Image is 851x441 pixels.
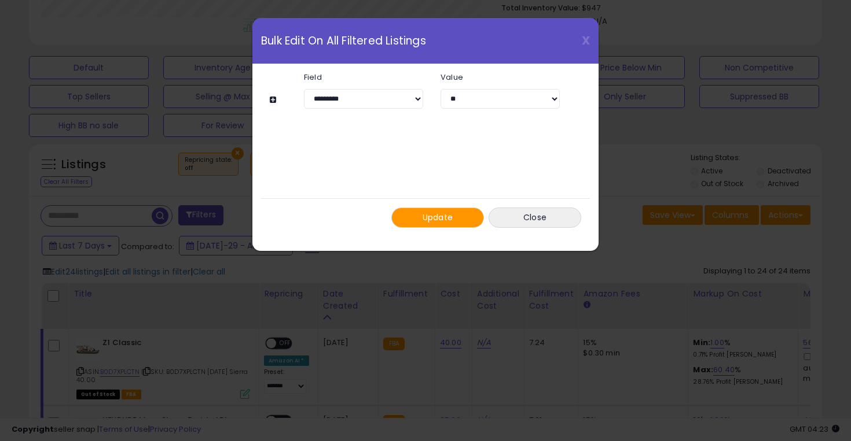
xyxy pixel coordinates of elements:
[423,212,453,223] span: Update
[582,32,590,49] span: X
[432,73,568,81] label: Value
[261,35,426,46] span: Bulk Edit On All Filtered Listings
[489,207,581,228] button: Close
[295,73,432,81] label: Field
